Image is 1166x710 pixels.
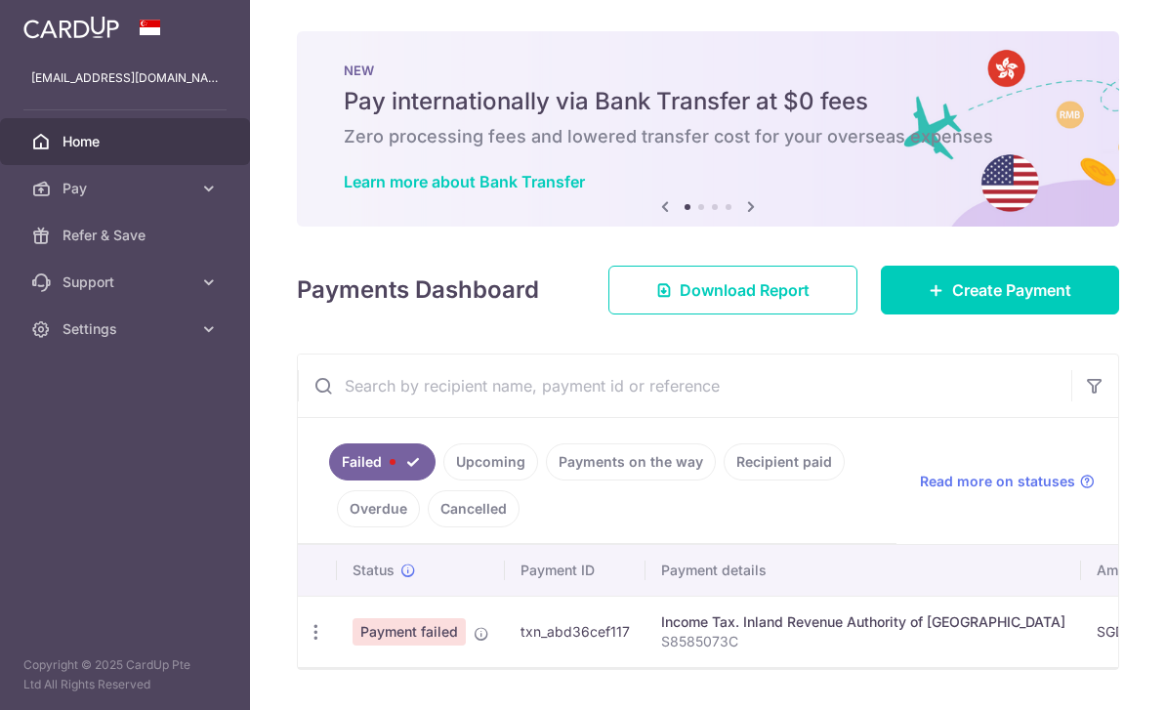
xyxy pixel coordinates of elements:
p: [EMAIL_ADDRESS][DOMAIN_NAME] [31,68,219,88]
h4: Payments Dashboard [297,272,539,308]
span: Download Report [680,278,810,302]
a: Cancelled [428,490,520,527]
th: Payment details [645,545,1081,596]
img: Bank transfer banner [297,31,1119,227]
a: Download Report [608,266,857,314]
img: CardUp [23,16,119,39]
p: S8585073C [661,632,1065,651]
a: Upcoming [443,443,538,480]
h5: Pay internationally via Bank Transfer at $0 fees [344,86,1072,117]
h6: Zero processing fees and lowered transfer cost for your overseas expenses [344,125,1072,148]
p: NEW [344,63,1072,78]
span: Status [353,561,395,580]
a: Read more on statuses [920,472,1095,491]
span: Pay [62,179,191,198]
span: Refer & Save [62,226,191,245]
a: Create Payment [881,266,1119,314]
span: Support [62,272,191,292]
span: Home [62,132,191,151]
a: Recipient paid [724,443,845,480]
input: Search by recipient name, payment id or reference [298,355,1071,417]
th: Payment ID [505,545,645,596]
a: Failed [329,443,436,480]
span: Read more on statuses [920,472,1075,491]
a: Overdue [337,490,420,527]
span: Settings [62,319,191,339]
span: Payment failed [353,618,466,646]
span: Create Payment [952,278,1071,302]
span: Amount [1097,561,1146,580]
td: txn_abd36cef117 [505,596,645,667]
div: Income Tax. Inland Revenue Authority of [GEOGRAPHIC_DATA] [661,612,1065,632]
a: Learn more about Bank Transfer [344,172,585,191]
a: Payments on the way [546,443,716,480]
